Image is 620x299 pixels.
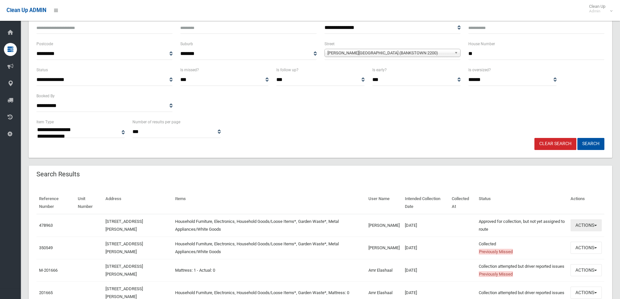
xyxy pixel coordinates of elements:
button: Actions [571,242,602,254]
td: Amr Elashaal [366,259,402,281]
td: Household Furniture, Electronics, Household Goods/Loose Items*, Garden Waste*, Metal Appliances/W... [172,237,366,259]
label: Is missed? [180,66,199,74]
a: 350549 [39,245,53,250]
a: M-201666 [39,268,58,273]
a: 201665 [39,290,53,295]
td: Collection attempted but driver reported issues [476,259,568,281]
span: [PERSON_NAME][GEOGRAPHIC_DATA] (BANKSTOWN 2200) [327,49,452,57]
a: [STREET_ADDRESS][PERSON_NAME] [105,264,143,277]
button: Actions [571,219,602,231]
span: Previously Missed [479,271,513,277]
label: House Number [468,40,495,48]
td: [DATE] [402,214,449,237]
label: Booked By [36,92,55,100]
a: [STREET_ADDRESS][PERSON_NAME] [105,241,143,254]
button: Search [577,138,604,150]
a: [STREET_ADDRESS][PERSON_NAME] [105,219,143,232]
label: Street [324,40,335,48]
button: Actions [571,287,602,299]
span: Clean Up ADMIN [7,7,46,13]
label: Is oversized? [468,66,491,74]
td: Mattress: 1 - Actual: 0 [172,259,366,281]
td: Collected [476,237,568,259]
a: 478963 [39,223,53,228]
td: Approved for collection, but not yet assigned to route [476,214,568,237]
small: Admin [589,9,605,14]
label: Status [36,66,48,74]
header: Search Results [29,168,88,181]
a: Clear Search [534,138,576,150]
span: Previously Missed [479,249,513,254]
td: Household Furniture, Electronics, Household Goods/Loose Items*, Garden Waste*, Metal Appliances/W... [172,214,366,237]
label: Is follow up? [276,66,298,74]
th: Items [172,192,366,214]
span: Clean Up [586,4,612,14]
td: [PERSON_NAME] [366,237,402,259]
label: Is early? [372,66,387,74]
a: [STREET_ADDRESS][PERSON_NAME] [105,286,143,299]
th: Intended Collection Date [402,192,449,214]
label: Suburb [180,40,193,48]
th: Address [103,192,173,214]
th: Unit Number [75,192,103,214]
th: Status [476,192,568,214]
th: Actions [568,192,604,214]
label: Postcode [36,40,53,48]
th: Collected At [449,192,476,214]
td: [PERSON_NAME] [366,214,402,237]
button: Actions [571,264,602,276]
td: [DATE] [402,259,449,281]
label: Number of results per page [132,118,180,126]
th: Reference Number [36,192,75,214]
th: User Name [366,192,402,214]
label: Item Type [36,118,54,126]
td: [DATE] [402,237,449,259]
